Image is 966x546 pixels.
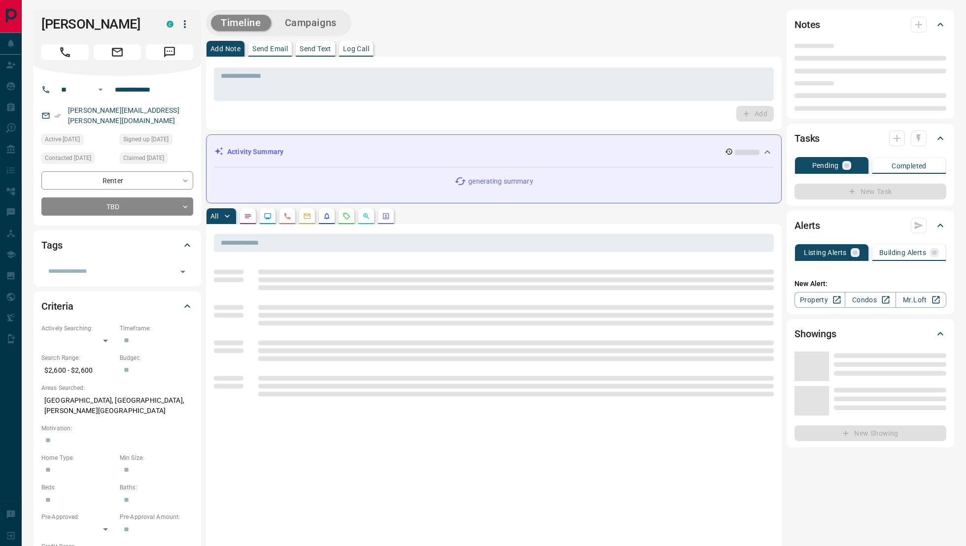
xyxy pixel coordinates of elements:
[120,453,193,462] p: Min Size:
[468,176,533,187] p: generating summary
[323,212,331,220] svg: Listing Alerts
[41,16,152,32] h1: [PERSON_NAME]
[283,212,291,220] svg: Calls
[41,513,115,521] p: Pre-Approved:
[794,127,946,150] div: Tasks
[41,298,73,314] h2: Criteria
[120,153,193,166] div: Mon Sep 15 2025
[794,17,820,32] h2: Notes
[123,134,169,144] span: Signed up [DATE]
[41,237,62,253] h2: Tags
[41,197,193,216] div: TBD
[45,153,91,163] span: Contacted [DATE]
[45,134,80,144] span: Active [DATE]
[41,324,115,333] p: Actively Searching:
[41,483,115,492] p: Beds:
[210,213,218,220] p: All
[794,130,820,146] h2: Tasks
[794,214,946,237] div: Alerts
[896,292,946,308] a: Mr.Loft
[244,212,252,220] svg: Notes
[210,45,241,52] p: Add Note
[41,171,193,190] div: Renter
[879,249,926,256] p: Building Alerts
[303,212,311,220] svg: Emails
[812,162,839,169] p: Pending
[794,322,946,346] div: Showings
[892,162,927,169] p: Completed
[54,112,61,119] svg: Email Verified
[845,292,896,308] a: Condos
[41,294,193,318] div: Criteria
[41,44,89,60] span: Call
[794,292,845,308] a: Property
[804,249,847,256] p: Listing Alerts
[382,212,390,220] svg: Agent Actions
[275,15,346,31] button: Campaigns
[167,21,173,28] div: condos.ca
[94,44,141,60] span: Email
[95,84,106,96] button: Open
[41,424,193,433] p: Motivation:
[300,45,331,52] p: Send Text
[794,279,946,289] p: New Alert:
[68,106,179,125] a: [PERSON_NAME][EMAIL_ADDRESS][PERSON_NAME][DOMAIN_NAME]
[227,147,283,157] p: Activity Summary
[120,134,193,148] div: Mon Sep 15 2025
[41,353,115,362] p: Search Range:
[211,15,271,31] button: Timeline
[41,384,193,392] p: Areas Searched:
[120,353,193,362] p: Budget:
[794,218,820,233] h2: Alerts
[146,44,193,60] span: Message
[176,265,190,279] button: Open
[264,212,272,220] svg: Lead Browsing Activity
[123,153,164,163] span: Claimed [DATE]
[41,233,193,257] div: Tags
[41,153,115,166] div: Mon Sep 15 2025
[794,326,836,342] h2: Showings
[214,143,773,161] div: Activity Summary
[41,362,115,379] p: $2,600 - $2,600
[120,483,193,492] p: Baths:
[362,212,370,220] svg: Opportunities
[41,453,115,462] p: Home Type:
[252,45,288,52] p: Send Email
[120,324,193,333] p: Timeframe:
[794,13,946,36] div: Notes
[343,45,369,52] p: Log Call
[41,134,115,148] div: Mon Oct 06 2025
[120,513,193,521] p: Pre-Approval Amount:
[343,212,350,220] svg: Requests
[41,392,193,419] p: [GEOGRAPHIC_DATA], [GEOGRAPHIC_DATA], [PERSON_NAME][GEOGRAPHIC_DATA]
